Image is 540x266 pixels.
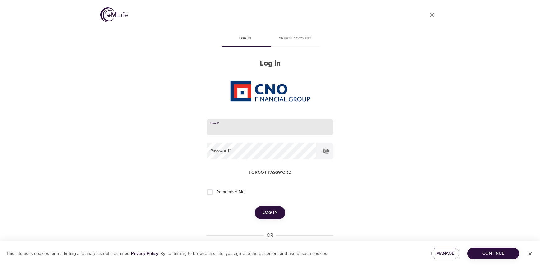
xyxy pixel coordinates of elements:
[436,250,454,257] span: Manage
[230,80,310,102] img: CNO%20logo.png
[274,35,316,42] span: Create account
[216,189,245,195] span: Remember Me
[207,32,333,47] div: disabled tabs example
[264,232,276,239] div: OR
[246,167,294,178] button: Forgot password
[224,35,266,42] span: Log in
[262,209,278,217] span: Log in
[131,251,158,256] a: Privacy Policy
[207,59,333,68] h2: Log in
[472,250,514,257] span: Continue
[431,248,459,259] button: Manage
[255,206,285,219] button: Log in
[100,7,128,22] img: logo
[249,169,291,177] span: Forgot password
[425,7,440,22] a: close
[467,248,519,259] button: Continue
